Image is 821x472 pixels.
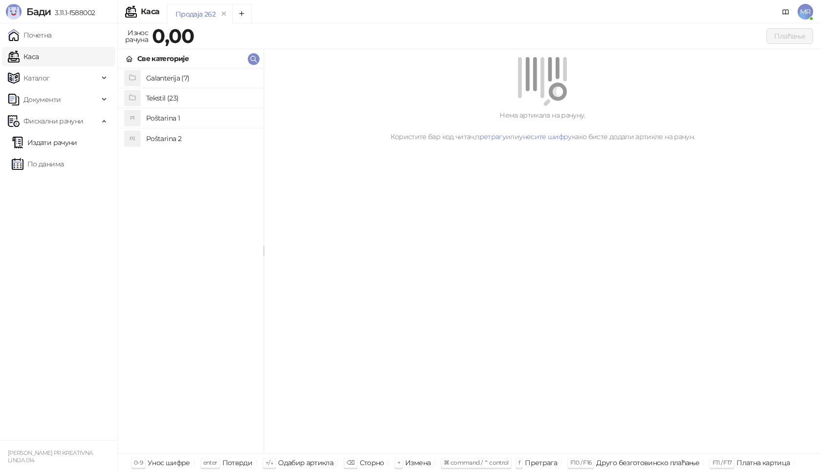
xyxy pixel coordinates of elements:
[12,133,77,152] a: Издати рачуни
[276,110,809,142] div: Нема артикала на рачуну. Користите бар код читач, или како бисте додали артикле на рачун.
[146,70,256,86] h4: Galanterija (7)
[736,456,790,469] div: Платна картица
[8,47,39,66] a: Каса
[519,459,520,466] span: f
[123,26,150,46] div: Износ рачуна
[125,110,140,126] div: P1
[125,131,140,146] div: P2
[232,4,252,23] button: Add tab
[8,450,92,464] small: [PERSON_NAME] PR KREATIVNA LINIJA 014
[175,9,216,20] div: Продаја 262
[278,456,333,469] div: Одабир артикла
[141,8,159,16] div: Каса
[137,53,189,64] div: Све категорије
[778,4,794,20] a: Документација
[222,456,253,469] div: Потврди
[118,68,263,453] div: grid
[519,132,572,141] a: унесите шифру
[798,4,813,20] span: MR
[596,456,699,469] div: Друго безготовинско плаћање
[23,68,50,88] span: Каталог
[23,111,83,131] span: Фискални рачуни
[346,459,354,466] span: ⌫
[146,131,256,146] h4: Poštarina 2
[51,8,95,17] span: 3.11.1-f588002
[265,459,273,466] span: ↑/↓
[570,459,591,466] span: F10 / F16
[148,456,190,469] div: Унос шифре
[217,10,230,18] button: remove
[525,456,557,469] div: Претрага
[360,456,384,469] div: Сторно
[12,154,64,174] a: По данима
[26,6,51,18] span: Бади
[23,90,61,109] span: Документи
[203,459,217,466] span: enter
[8,25,52,45] a: Почетна
[146,90,256,106] h4: Tekstil (23)
[146,110,256,126] h4: Poštarina 1
[475,132,506,141] a: претрагу
[405,456,431,469] div: Измена
[6,4,22,20] img: Logo
[134,459,143,466] span: 0-9
[152,24,194,48] strong: 0,00
[713,459,732,466] span: F11 / F17
[444,459,509,466] span: ⌘ command / ⌃ control
[397,459,400,466] span: +
[766,28,813,44] button: Плаћање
